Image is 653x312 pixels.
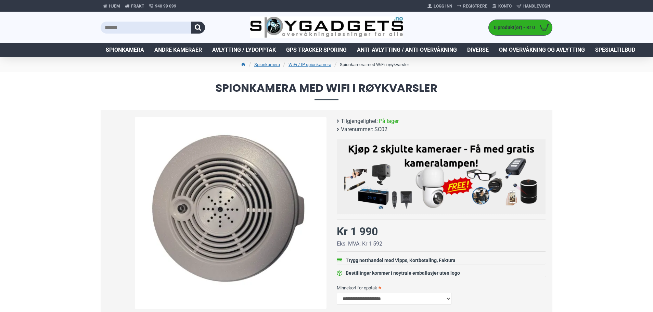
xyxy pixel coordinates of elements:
a: Om overvåkning og avlytting [494,43,590,57]
b: Varenummer: [341,125,373,134]
div: Trygg netthandel med Vipps, Kortbetaling, Faktura [346,257,456,264]
a: Registrere [454,1,490,12]
span: 0 produkt(er) - Kr 0 [489,24,537,31]
span: GPS Tracker Sporing [286,46,347,54]
a: GPS Tracker Sporing [281,43,352,57]
img: Spionkamera med WiFi i røykvarsler [135,117,326,309]
a: Avlytting / Lydopptak [207,43,281,57]
a: Diverse [462,43,494,57]
span: SC02 [374,125,387,134]
span: 940 99 099 [155,3,176,9]
span: Logg Inn [434,3,452,9]
span: Om overvåkning og avlytting [499,46,585,54]
span: Anti-avlytting / Anti-overvåkning [357,46,457,54]
span: Diverse [467,46,489,54]
span: Frakt [131,3,144,9]
span: Handlevogn [523,3,550,9]
a: Spionkamera [254,61,280,68]
div: Bestillinger kommer i nøytrale emballasjer uten logo [346,270,460,277]
a: Spesialtilbud [590,43,640,57]
span: Spionkamera [106,46,144,54]
a: Konto [490,1,514,12]
span: Registrere [463,3,487,9]
b: Tilgjengelighet: [341,117,378,125]
span: Konto [498,3,512,9]
img: SpyGadgets.no [250,16,404,39]
span: Avlytting / Lydopptak [212,46,276,54]
span: Spionkamera med WiFi i røykvarsler [101,83,552,100]
span: På lager [379,117,399,125]
a: Handlevogn [514,1,552,12]
a: WiFi / IP spionkamera [289,61,331,68]
a: Logg Inn [425,1,454,12]
a: Anti-avlytting / Anti-overvåkning [352,43,462,57]
label: Minnekort for opptak [337,282,546,293]
a: Spionkamera [101,43,149,57]
span: Hjem [109,3,120,9]
span: Spesialtilbud [595,46,635,54]
span: Andre kameraer [154,46,202,54]
div: Kr 1 990 [337,223,378,240]
img: Kjøp 2 skjulte kameraer – Få med gratis kameralampe! [342,143,540,209]
a: Andre kameraer [149,43,207,57]
a: 0 produkt(er) - Kr 0 [489,20,552,35]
